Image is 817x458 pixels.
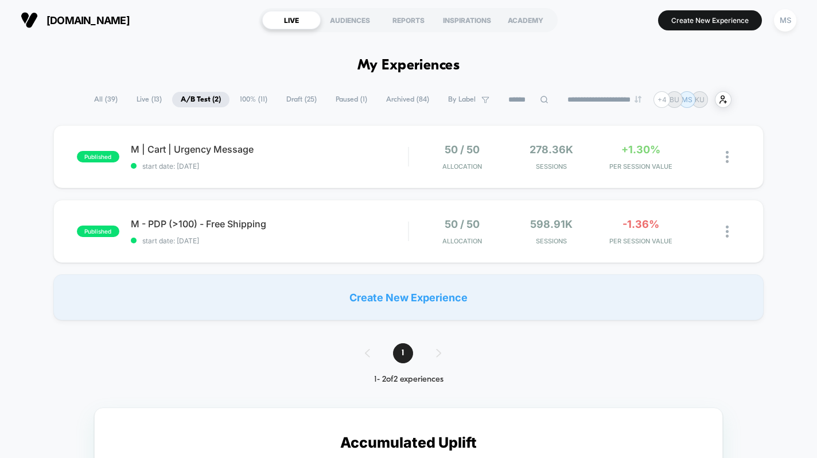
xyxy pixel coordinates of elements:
[131,143,408,155] span: M | Cart | Urgency Message
[278,92,325,107] span: Draft ( 25 )
[442,237,482,245] span: Allocation
[353,375,464,385] div: 1 - 2 of 2 experiences
[774,9,796,32] div: MS
[448,95,476,104] span: By Label
[442,162,482,170] span: Allocation
[85,92,126,107] span: All ( 39 )
[77,151,119,162] span: published
[231,92,276,107] span: 100% ( 11 )
[726,151,729,163] img: close
[682,95,692,104] p: MS
[621,143,660,156] span: +1.30%
[509,162,593,170] span: Sessions
[670,95,679,104] p: BU
[635,96,641,103] img: end
[599,162,683,170] span: PER SESSION VALUE
[17,11,133,29] button: [DOMAIN_NAME]
[393,343,413,363] span: 1
[321,11,379,29] div: AUDIENCES
[726,226,729,238] img: close
[340,434,477,451] p: Accumulated Uplift
[530,218,573,230] span: 598.91k
[378,92,438,107] span: Archived ( 84 )
[128,92,170,107] span: Live ( 13 )
[172,92,229,107] span: A/B Test ( 2 )
[46,14,130,26] span: [DOMAIN_NAME]
[262,11,321,29] div: LIVE
[438,11,496,29] div: INSPIRATIONS
[53,274,764,320] div: Create New Experience
[131,162,408,170] span: start date: [DATE]
[530,143,573,156] span: 278.36k
[509,237,593,245] span: Sessions
[445,143,480,156] span: 50 / 50
[653,91,670,108] div: + 4
[599,237,683,245] span: PER SESSION VALUE
[445,218,480,230] span: 50 / 50
[695,95,705,104] p: KU
[77,226,119,237] span: published
[131,236,408,245] span: start date: [DATE]
[658,10,762,30] button: Create New Experience
[771,9,800,32] button: MS
[379,11,438,29] div: REPORTS
[496,11,555,29] div: ACADEMY
[21,11,38,29] img: Visually logo
[357,57,460,74] h1: My Experiences
[131,218,408,230] span: M - PDP (>100) - Free Shipping
[623,218,659,230] span: -1.36%
[327,92,376,107] span: Paused ( 1 )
